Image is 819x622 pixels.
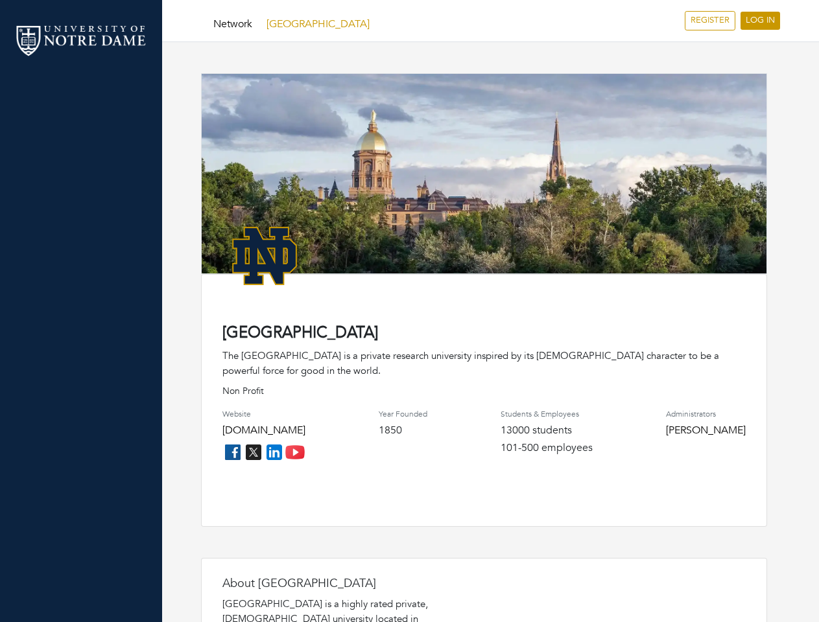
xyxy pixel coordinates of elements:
[213,17,252,31] a: Network
[222,577,482,591] h4: About [GEOGRAPHIC_DATA]
[202,74,766,290] img: rare_disease_hero-1920%20copy.png
[501,442,593,454] h4: 101-500 employees
[264,442,285,463] img: linkedin_icon-84db3ca265f4ac0988026744a78baded5d6ee8239146f80404fb69c9eee6e8e7.png
[741,12,780,30] a: LOG IN
[222,442,243,463] img: facebook_icon-256f8dfc8812ddc1b8eade64b8eafd8a868ed32f90a8d2bb44f507e1979dbc24.png
[379,409,427,419] h4: Year Founded
[222,409,305,419] h4: Website
[379,424,427,437] h4: 1850
[213,18,370,30] h5: [GEOGRAPHIC_DATA]
[243,442,264,463] img: twitter_icon-7d0bafdc4ccc1285aa2013833b377ca91d92330db209b8298ca96278571368c9.png
[666,409,746,419] h4: Administrators
[222,384,746,398] p: Non Profit
[685,11,735,30] a: REGISTER
[501,424,593,437] h4: 13000 students
[501,409,593,419] h4: Students & Employees
[222,349,746,378] div: The [GEOGRAPHIC_DATA] is a private research university inspired by its [DEMOGRAPHIC_DATA] charact...
[222,423,305,437] a: [DOMAIN_NAME]
[13,23,149,58] img: nd_logo.png
[222,214,307,298] img: NotreDame_Logo.png
[222,324,746,343] h4: [GEOGRAPHIC_DATA]
[666,423,746,437] a: [PERSON_NAME]
[285,442,305,463] img: youtube_icon-fc3c61c8c22f3cdcae68f2f17984f5f016928f0ca0694dd5da90beefb88aa45e.png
